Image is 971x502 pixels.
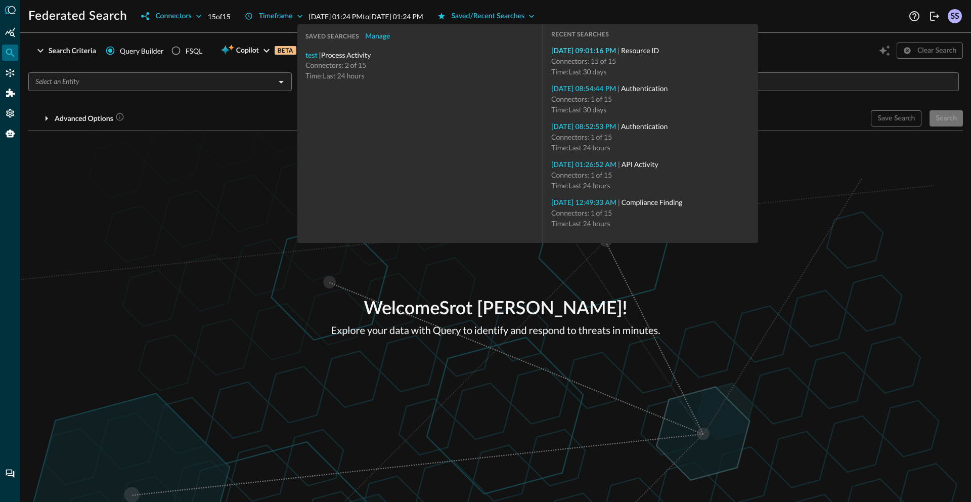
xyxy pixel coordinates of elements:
p: BETA [275,46,296,55]
div: FSQL [186,46,203,56]
span: | [616,198,682,206]
div: Summary Insights [2,24,18,40]
span: Connectors: 1 of 15 [551,171,612,179]
div: Connectors [2,65,18,81]
a: test [305,52,318,59]
span: RECENT SEARCHES [551,30,609,38]
span: Time: Last 30 days [551,67,606,76]
span: | Process Activity [318,51,371,59]
button: Open [274,75,288,89]
a: [DATE] 12:49:33 AM [551,199,616,206]
span: Authentication [621,122,668,131]
span: Query Builder [120,46,164,56]
span: | [616,46,659,55]
button: Connectors [135,8,207,24]
a: [DATE] 01:26:52 AM [551,161,616,169]
div: Search Criteria [49,45,96,57]
span: Connectors: 2 of 15 [305,61,366,69]
span: Time: Last 30 days [551,105,606,114]
span: Time: Last 24 hours [551,143,610,152]
button: Logout [926,8,943,24]
a: [DATE] 08:52:53 PM [551,123,616,131]
p: 15 of 15 [208,11,231,22]
span: Connectors: 15 of 15 [551,57,616,65]
button: Saved/Recent Searches [431,8,541,24]
div: Timeframe [259,10,293,23]
button: CopilotBETA [214,43,302,59]
div: Federated Search [2,45,18,61]
input: Select an Entity [31,75,272,88]
span: Copilot [236,45,259,57]
span: Authentication [621,84,668,93]
h1: Federated Search [28,8,127,24]
a: [DATE] 08:54:44 PM [551,86,616,93]
a: [DATE] 09:01:16 PM [551,48,616,55]
div: Advanced Options [55,112,124,125]
div: Chat [2,466,18,482]
button: Search Criteria [28,43,102,59]
div: Connectors [155,10,191,23]
span: Time: Last 24 hours [305,71,365,80]
div: Settings [2,105,18,121]
span: Time: Last 24 hours [551,219,610,228]
span: | [616,84,668,93]
div: SS [948,9,962,23]
span: SAVED SEARCHES [305,33,359,40]
div: Addons [3,85,19,101]
span: API Activity [622,160,658,169]
span: Resource ID [621,46,659,55]
p: Explore your data with Query to identify and respond to threats in minutes. [331,323,660,338]
span: Connectors: 1 of 15 [551,208,612,217]
div: Manage [365,30,390,43]
button: Advanced Options [28,110,130,127]
span: Connectors: 1 of 15 [551,95,612,103]
span: Connectors: 1 of 15 [551,133,612,141]
button: Timeframe [239,8,309,24]
button: Manage [359,28,396,45]
div: Saved/Recent Searches [452,10,525,23]
span: Compliance Finding [622,198,683,206]
span: | [616,160,658,169]
span: Time: Last 24 hours [551,181,610,190]
p: [DATE] 01:24 PM to [DATE] 01:24 PM [309,11,423,22]
button: Help [906,8,922,24]
span: | [616,122,668,131]
div: Query Agent [2,126,18,142]
p: Welcome Srot [PERSON_NAME] ! [331,296,660,323]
